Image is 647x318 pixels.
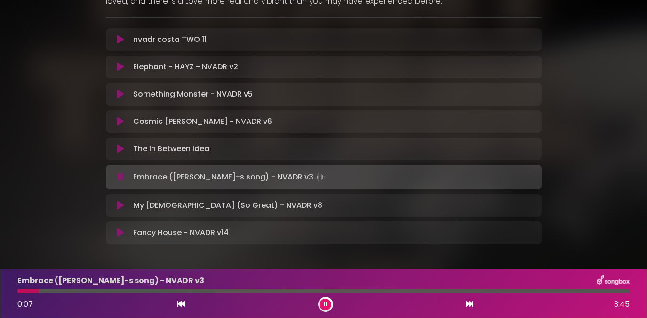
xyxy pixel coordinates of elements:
img: songbox-logo-white.png [597,275,630,287]
p: Elephant - HAYZ - NVADR v2 [133,61,238,73]
p: Embrace ([PERSON_NAME]-s song) - NVADR v3 [17,275,204,286]
p: Fancy House - NVADR v14 [133,227,229,238]
p: nvadr costa TWO 11 [133,34,207,45]
p: Something Monster - NVADR v5 [133,89,253,100]
img: waveform4.gif [313,171,327,184]
p: The In Between idea [133,143,209,155]
p: Embrace ([PERSON_NAME]-s song) - NVADR v3 [133,171,327,184]
p: My [DEMOGRAPHIC_DATA] (So Great) - NVADR v8 [133,200,322,211]
p: Cosmic [PERSON_NAME] - NVADR v6 [133,116,272,127]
